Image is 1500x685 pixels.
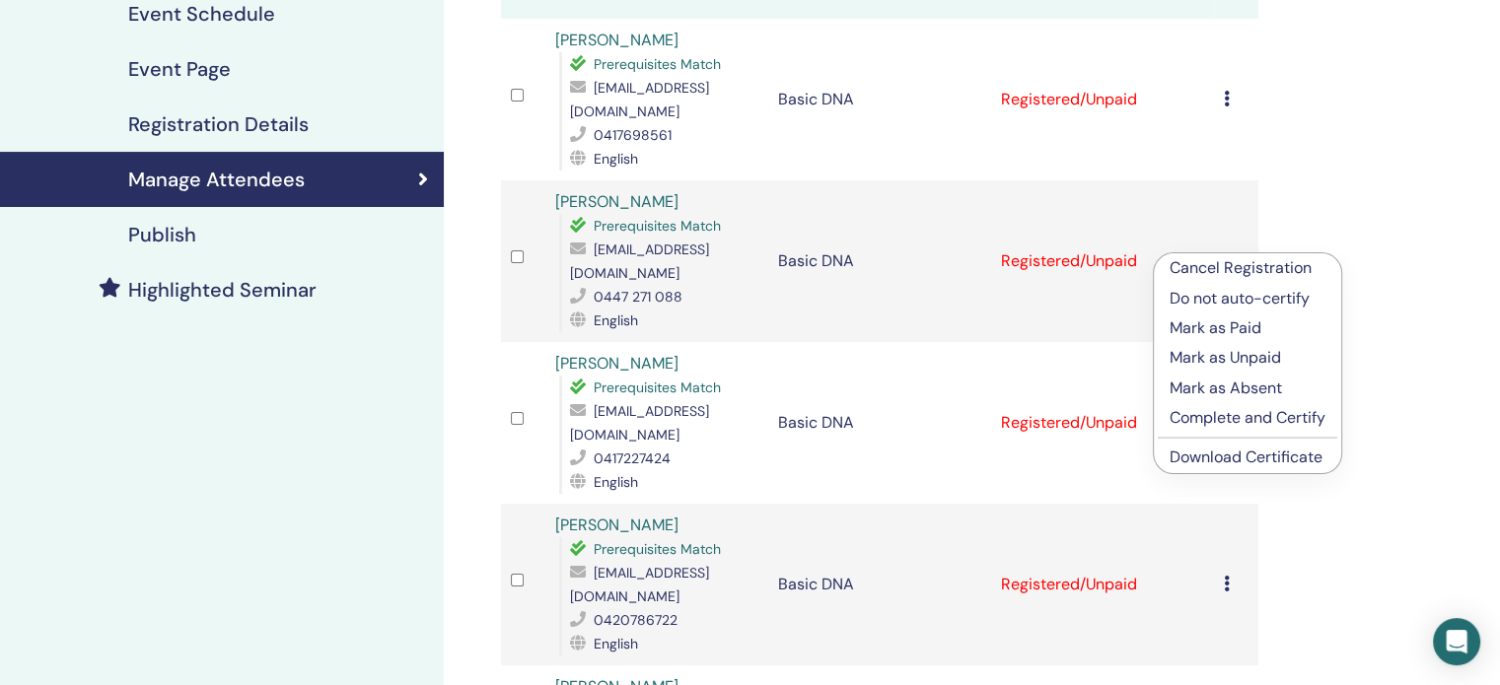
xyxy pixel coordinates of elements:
[594,150,638,168] span: English
[768,19,991,180] td: Basic DNA
[555,514,679,535] a: [PERSON_NAME]
[1170,316,1325,340] p: Mark as Paid
[1170,377,1325,400] p: Mark as Absent
[555,353,679,374] a: [PERSON_NAME]
[594,611,678,629] span: 0420786722
[128,2,275,26] h4: Event Schedule
[555,30,679,50] a: [PERSON_NAME]
[555,191,679,212] a: [PERSON_NAME]
[1170,256,1325,280] p: Cancel Registration
[594,311,638,329] span: English
[128,278,317,302] h4: Highlighted Seminar
[594,378,721,396] span: Prerequisites Match
[594,288,682,306] span: 0447 271 088
[570,402,709,444] span: [EMAIL_ADDRESS][DOMAIN_NAME]
[594,473,638,491] span: English
[1170,446,1322,467] a: Download Certificate
[594,449,671,467] span: 0417227424
[128,57,231,81] h4: Event Page
[1433,618,1480,665] div: Open Intercom Messenger
[570,79,709,120] span: [EMAIL_ADDRESS][DOMAIN_NAME]
[594,126,672,144] span: 0417698561
[594,635,638,652] span: English
[768,342,991,504] td: Basic DNA
[128,112,309,136] h4: Registration Details
[1170,287,1325,310] p: Do not auto-certify
[1170,406,1325,430] p: Complete and Certify
[128,168,305,191] h4: Manage Attendees
[1170,346,1325,370] p: Mark as Unpaid
[768,180,991,342] td: Basic DNA
[570,564,709,605] span: [EMAIL_ADDRESS][DOMAIN_NAME]
[594,217,721,235] span: Prerequisites Match
[594,55,721,73] span: Prerequisites Match
[570,240,709,282] span: [EMAIL_ADDRESS][DOMAIN_NAME]
[594,540,721,558] span: Prerequisites Match
[768,504,991,665] td: Basic DNA
[128,223,196,246] h4: Publish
